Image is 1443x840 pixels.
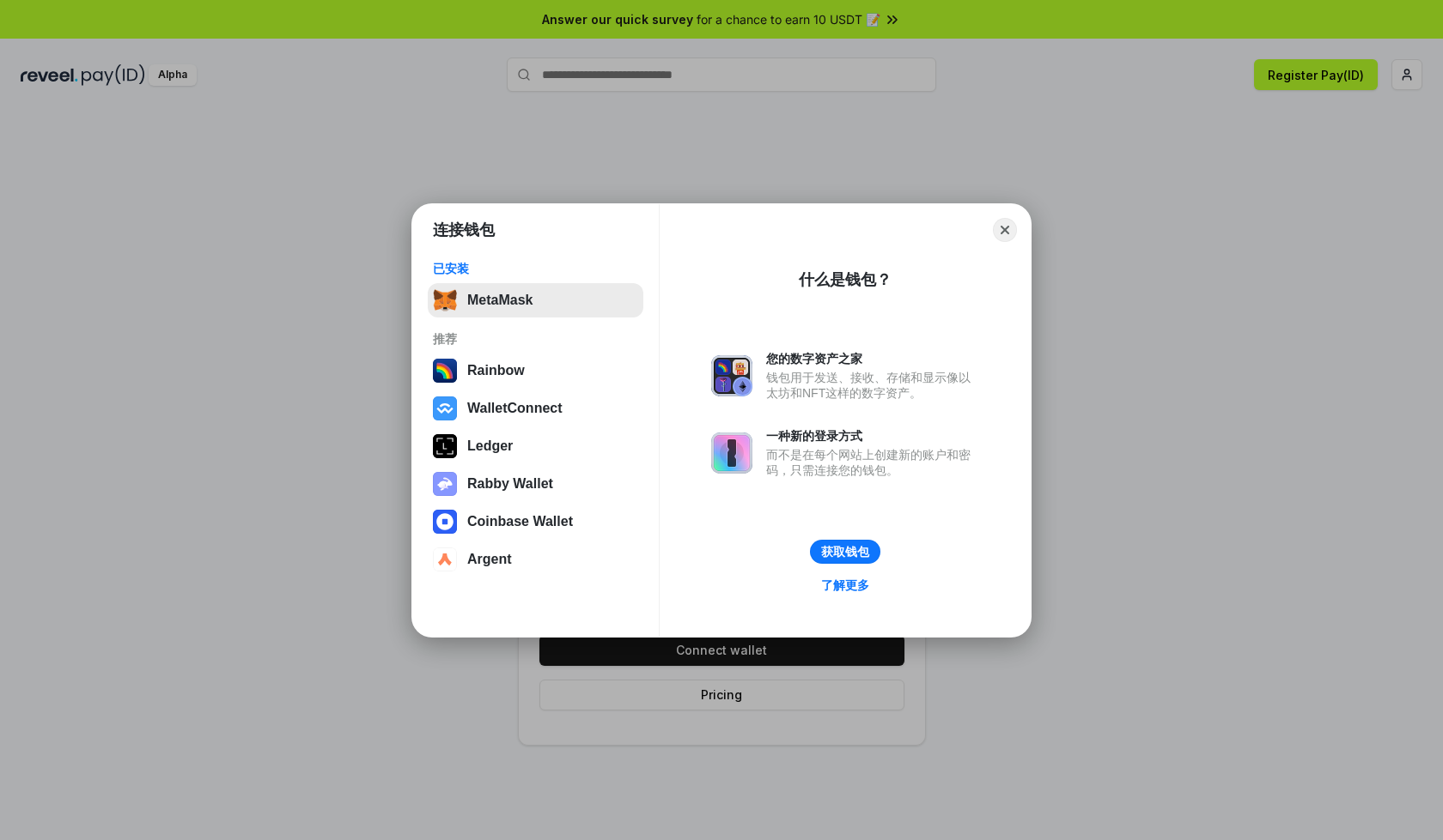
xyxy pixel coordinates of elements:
[993,218,1017,242] button: Close
[711,432,752,474] img: svg+xml,%3Csvg%20xmlns%3D%22http%3A%2F%2Fwww.w3.org%2F2000%2Fsvg%22%20fill%3D%22none%22%20viewBox...
[428,542,643,577] button: Argent
[428,391,643,426] button: WalletConnect
[433,396,457,420] img: svg+xml,%3Csvg%20width%3D%2228%22%20height%3D%2228%22%20viewBox%3D%220%200%2028%2028%22%20fill%3D...
[821,544,869,559] div: 获取钱包
[433,434,457,458] img: svg+xml,%3Csvg%20xmlns%3D%22http%3A%2F%2Fwww.w3.org%2F2000%2Fsvg%22%20width%3D%2228%22%20height%3...
[433,359,457,383] img: svg+xml,%3Csvg%20width%3D%22120%22%20height%3D%22120%22%20viewBox%3D%220%200%20120%20120%22%20fil...
[766,351,979,366] div: 您的数字资产之家
[433,510,457,534] img: svg+xml,%3Csvg%20width%3D%2228%22%20height%3D%2228%22%20viewBox%3D%220%200%2028%2028%22%20fill%3D...
[433,547,457,571] img: svg+xml,%3Csvg%20width%3D%2228%22%20height%3D%2228%22%20viewBox%3D%220%200%2028%2028%22%20fill%3D...
[766,428,979,444] div: 一种新的登录方式
[467,476,553,492] div: Rabby Wallet
[428,283,643,317] button: MetaMask
[433,288,457,312] img: svg+xml,%3Csvg%20fill%3D%22none%22%20height%3D%2233%22%20viewBox%3D%220%200%2035%2033%22%20width%...
[467,514,573,529] div: Coinbase Wallet
[467,438,513,454] div: Ledger
[428,354,643,388] button: Rainbow
[711,355,752,396] img: svg+xml,%3Csvg%20xmlns%3D%22http%3A%2F%2Fwww.w3.org%2F2000%2Fsvg%22%20fill%3D%22none%22%20viewBox...
[811,574,880,596] a: 了解更多
[467,363,525,378] div: Rainbow
[766,370,979,401] div: 钱包用于发送、接收、存储和显示像以太坊和NFT这样的数字资产。
[799,269,892,290] div: 什么是钱包？
[766,447,979,478] div: 而不是在每个网站上创建新的账户和密码，只需连接您的钱包。
[467,552,512,567] div: Argent
[467,293,533,308] div: MetaMask
[821,577,869,593] div: 了解更多
[428,467,643,501] button: Rabby Wallet
[433,472,457,496] img: svg+xml,%3Csvg%20xmlns%3D%22http%3A%2F%2Fwww.w3.org%2F2000%2Fsvg%22%20fill%3D%22none%22%20viewBox...
[467,401,563,416] div: WalletConnect
[433,220,495,240] h1: 连接钱包
[810,540,880,564] button: 获取钱包
[433,331,638,347] div: 推荐
[428,505,643,539] button: Coinbase Wallet
[433,261,638,276] div: 已安装
[428,429,643,463] button: Ledger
